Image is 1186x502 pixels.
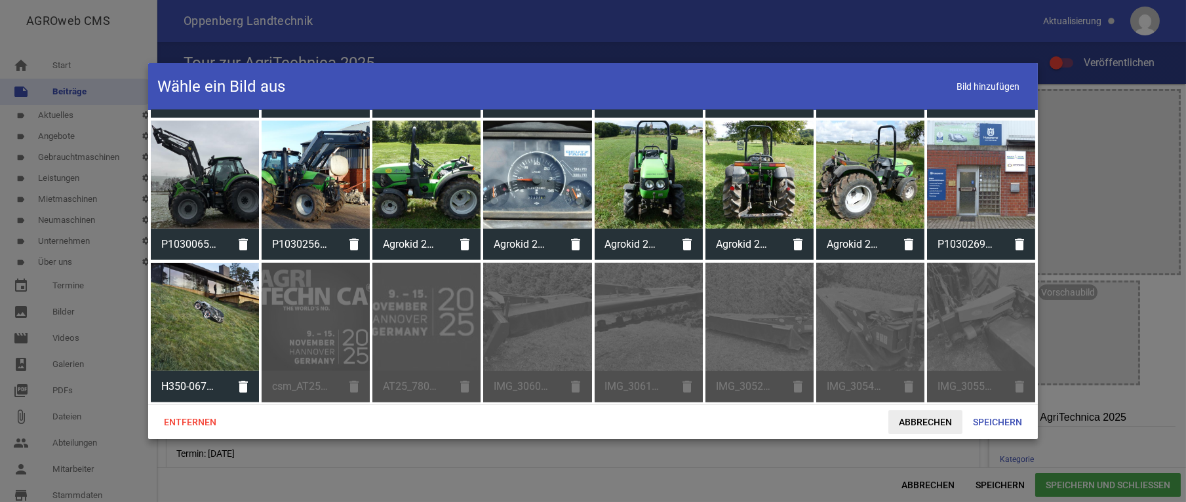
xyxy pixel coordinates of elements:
span: P1030256.JPG [262,227,338,261]
span: P1030269.JPG [927,227,1004,261]
i: delete [227,229,259,260]
i: delete [338,229,370,260]
i: delete [893,229,924,260]
i: delete [561,229,592,260]
i: delete [671,229,703,260]
span: Agrokid 25 004.JPG [595,227,671,261]
i: delete [227,371,259,402]
span: Abbrechen [888,410,962,434]
i: delete [449,229,481,260]
span: Bild hinzufügen [947,73,1029,100]
span: Agrokid 25 001.JPG [705,227,782,261]
span: H350-0671.jpg [151,370,227,404]
h4: Wähle ein Bild aus [157,76,285,97]
span: Agrokid 25 006.JPG [483,227,560,261]
span: Agrokid 25 003.JPG [372,227,449,261]
span: Speichern [962,410,1033,434]
i: delete [782,229,814,260]
span: P1030065.JPG [151,227,227,261]
i: delete [1004,229,1035,260]
span: Entfernen [153,410,227,434]
span: Agrokid 25 002.JPG [816,227,893,261]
